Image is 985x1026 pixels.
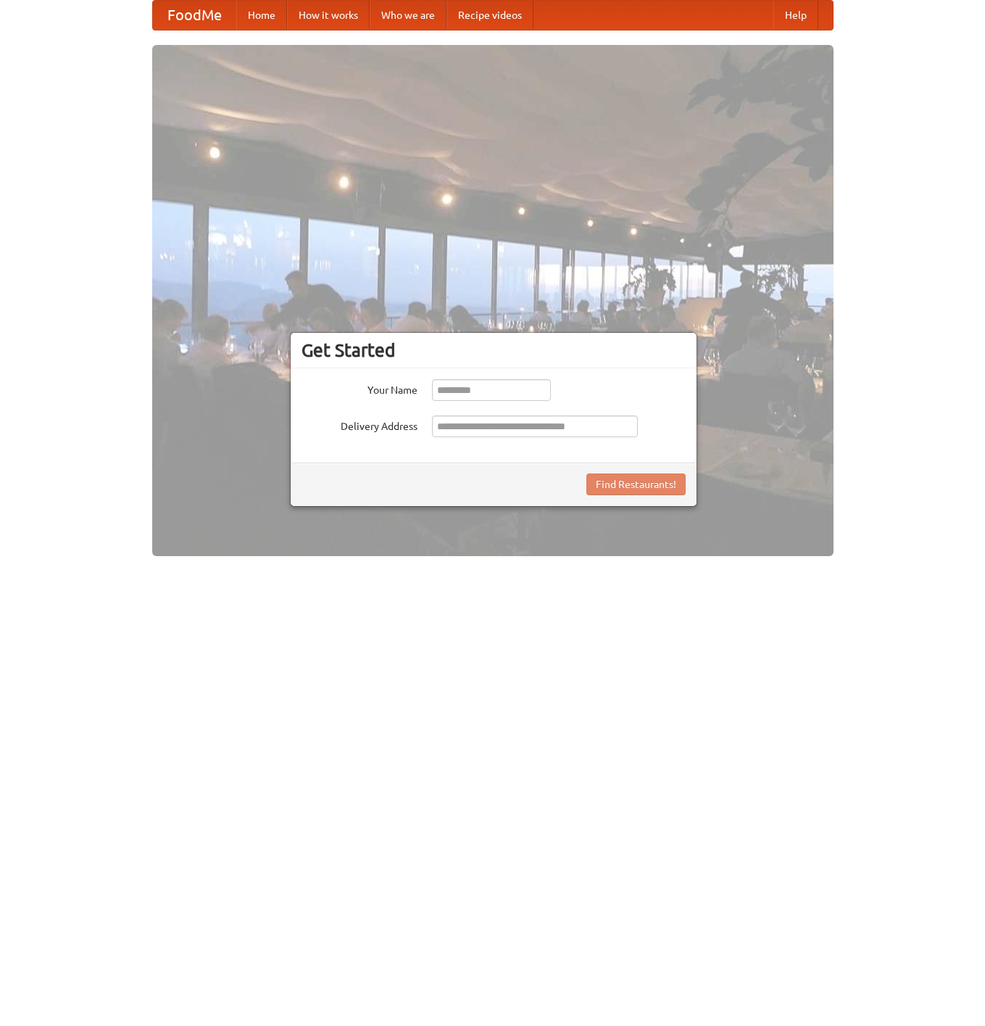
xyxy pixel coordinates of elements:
[302,339,686,361] h3: Get Started
[302,379,417,397] label: Your Name
[370,1,446,30] a: Who we are
[586,473,686,495] button: Find Restaurants!
[287,1,370,30] a: How it works
[302,415,417,434] label: Delivery Address
[446,1,533,30] a: Recipe videos
[153,1,236,30] a: FoodMe
[236,1,287,30] a: Home
[773,1,818,30] a: Help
